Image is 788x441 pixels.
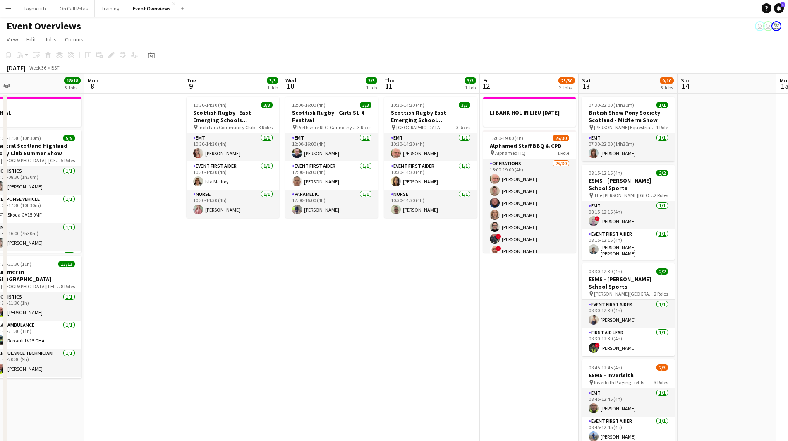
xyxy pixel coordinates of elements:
[656,102,668,108] span: 1/1
[7,20,81,32] h1: Event Overviews
[582,300,675,328] app-card-role: Event First Aider1/108:30-12:30 (4h)[PERSON_NAME]
[65,84,80,91] div: 3 Jobs
[86,81,98,91] span: 8
[781,2,785,7] span: 1
[285,133,378,161] app-card-role: EMT1/112:00-16:00 (4h)[PERSON_NAME]
[582,275,675,290] h3: ESMS - [PERSON_NAME] School Sports
[62,34,87,45] a: Comms
[285,109,378,124] h3: Scottish Rugby - Girls S1-4 Festival
[27,65,48,71] span: Week 36
[187,190,279,218] app-card-role: Nurse1/110:30-14:30 (4h)[PERSON_NAME]
[582,201,675,229] app-card-role: EMT1/108:15-12:15 (4h)![PERSON_NAME]
[259,124,273,130] span: 3 Roles
[582,177,675,192] h3: ESMS - [PERSON_NAME] School Sports
[384,190,477,218] app-card-role: Nurse1/110:30-14:30 (4h)[PERSON_NAME]
[357,124,371,130] span: 3 Roles
[7,64,26,72] div: [DATE]
[496,234,501,239] span: !
[17,0,53,17] button: Taymouth
[654,379,668,386] span: 3 Roles
[582,229,675,260] app-card-role: Event First Aider1/108:15-12:15 (4h)[PERSON_NAME] [PERSON_NAME]
[755,21,765,31] app-user-avatar: Jackie Tolland
[199,124,255,130] span: Inch Park Community Club
[483,109,576,116] h3: LI BANK HOL IN LIEU [DATE]
[589,102,634,108] span: 07:30-22:00 (14h30m)
[366,84,377,91] div: 1 Job
[656,268,668,275] span: 2/2
[465,77,476,84] span: 3/3
[7,36,18,43] span: View
[285,77,296,84] span: Wed
[595,343,600,348] span: !
[589,268,622,275] span: 08:30-12:30 (4h)
[285,161,378,190] app-card-role: Event First Aider1/112:00-16:00 (4h)[PERSON_NAME]
[589,170,622,176] span: 08:15-12:15 (4h)
[459,102,470,108] span: 3/3
[384,161,477,190] app-card-role: Event First Aider1/110:30-14:30 (4h)[PERSON_NAME]
[51,65,60,71] div: BST
[187,161,279,190] app-card-role: Event First Aider1/110:30-14:30 (4h)Isla McIlroy
[65,36,84,43] span: Comms
[187,97,279,218] div: 10:30-14:30 (4h)3/3Scottish Rugby | East Emerging Schools Championships | [GEOGRAPHIC_DATA] Inch ...
[95,0,126,17] button: Training
[267,77,278,84] span: 3/3
[553,135,569,141] span: 25/30
[384,77,395,84] span: Thu
[64,77,81,84] span: 18/18
[285,97,378,218] app-job-card: 12:00-16:00 (4h)3/3Scottish Rugby - Girls S1-4 Festival Perthshire RFC, Gannochy Sports Pavilion3...
[384,109,477,124] h3: Scottish Rugby East Emerging School Championships | Meggetland
[582,109,675,124] h3: British Show Pony Society Scotland - Midterm Show
[44,36,57,43] span: Jobs
[582,97,675,161] app-job-card: 07:30-22:00 (14h30m)1/1British Show Pony Society Scotland - Midterm Show [PERSON_NAME] Equestrian...
[366,77,377,84] span: 3/3
[774,3,784,13] a: 1
[483,142,576,149] h3: Alphamed Staff BBQ & CPD
[656,364,668,371] span: 2/3
[496,246,501,251] span: !
[3,34,22,45] a: View
[465,84,476,91] div: 1 Job
[61,283,75,289] span: 8 Roles
[582,165,675,260] app-job-card: 08:15-12:15 (4h)2/2ESMS - [PERSON_NAME] School Sports The [PERSON_NAME][GEOGRAPHIC_DATA]2 RolesEM...
[261,102,273,108] span: 3/3
[595,216,600,221] span: !
[391,102,424,108] span: 10:30-14:30 (4h)
[483,97,576,127] app-job-card: LI BANK HOL IN LIEU [DATE]
[187,109,279,124] h3: Scottish Rugby | East Emerging Schools Championships | [GEOGRAPHIC_DATA]
[384,133,477,161] app-card-role: EMT1/110:30-14:30 (4h)[PERSON_NAME]
[53,0,95,17] button: On Call Rotas
[582,263,675,356] app-job-card: 08:30-12:30 (4h)2/2ESMS - [PERSON_NAME] School Sports [PERSON_NAME][GEOGRAPHIC_DATA]2 RolesEvent ...
[589,364,622,371] span: 08:45-12:45 (4h)
[660,77,674,84] span: 9/10
[1,157,61,164] span: [GEOGRAPHIC_DATA], [GEOGRAPHIC_DATA]
[292,102,326,108] span: 12:00-16:00 (4h)
[360,102,371,108] span: 3/3
[763,21,773,31] app-user-avatar: Operations Team
[656,170,668,176] span: 2/2
[187,133,279,161] app-card-role: EMT1/110:30-14:30 (4h)[PERSON_NAME]
[490,135,523,141] span: 15:00-19:00 (4h)
[594,192,654,198] span: The [PERSON_NAME][GEOGRAPHIC_DATA]
[384,97,477,218] app-job-card: 10:30-14:30 (4h)3/3Scottish Rugby East Emerging School Championships | Meggetland [GEOGRAPHIC_DAT...
[26,36,36,43] span: Edit
[594,291,654,297] span: [PERSON_NAME][GEOGRAPHIC_DATA]
[23,34,39,45] a: Edit
[41,34,60,45] a: Jobs
[383,81,395,91] span: 11
[483,130,576,253] div: 15:00-19:00 (4h)25/30Alphamed Staff BBQ & CPD Alphamed HQ1 RoleOperations25/3015:00-19:00 (4h)[PE...
[193,102,227,108] span: 10:30-14:30 (4h)
[582,133,675,161] app-card-role: EMT1/107:30-22:00 (14h30m)[PERSON_NAME]
[582,328,675,356] app-card-role: First Aid Lead1/108:30-12:30 (4h)![PERSON_NAME]
[88,77,98,84] span: Mon
[297,124,357,130] span: Perthshire RFC, Gannochy Sports Pavilion
[582,388,675,417] app-card-role: EMT1/108:45-12:45 (4h)[PERSON_NAME]
[680,81,691,91] span: 14
[495,150,525,156] span: Alphamed HQ
[63,135,75,141] span: 5/5
[660,84,673,91] div: 5 Jobs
